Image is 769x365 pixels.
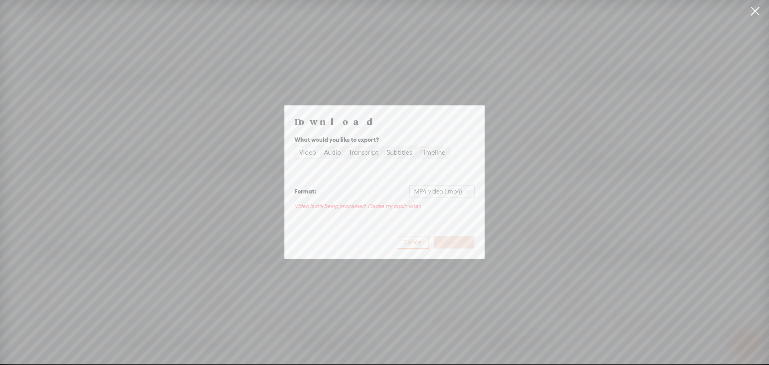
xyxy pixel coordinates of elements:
div: Audio [324,147,341,158]
div: Video [299,147,316,158]
button: Cancel [397,236,429,249]
span: Video is still being processed. Please try again later. [294,203,421,209]
div: Timeline [420,147,445,158]
span: MP4 video (.mp4) [414,186,470,198]
div: Subtitles [387,147,412,158]
div: Transcript [349,147,378,158]
h4: Download [294,115,475,127]
div: segmented control [294,146,450,159]
div: What would you like to export? [294,135,475,145]
div: Format: [294,187,316,196]
span: Cancel [403,238,423,246]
